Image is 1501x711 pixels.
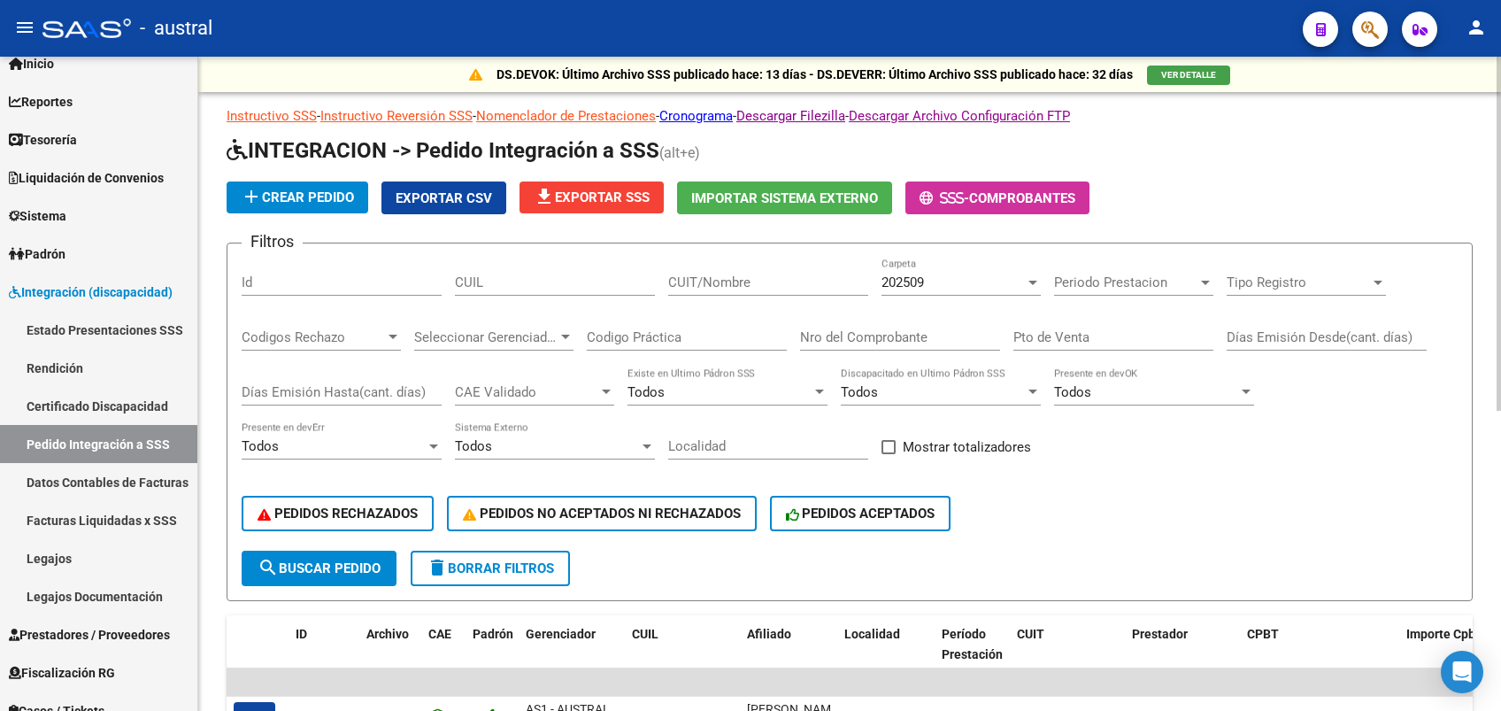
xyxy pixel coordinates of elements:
[1125,615,1240,693] datatable-header-cell: Prestador
[296,627,307,641] span: ID
[1399,615,1497,693] datatable-header-cell: Importe Cpbt.
[935,615,1010,693] datatable-header-cell: Período Prestación
[227,182,368,213] button: Crear Pedido
[242,329,385,345] span: Codigos Rechazo
[140,9,212,48] span: - austral
[1147,66,1230,85] button: VER DETALLE
[736,108,845,124] a: Descargar Filezilla
[414,329,558,345] span: Seleccionar Gerenciador
[381,182,506,214] button: Exportar CSV
[447,496,757,531] button: PEDIDOS NO ACEPTADOS NI RECHAZADOS
[903,437,1031,458] span: Mostrar totalizadores
[396,190,492,206] span: Exportar CSV
[942,627,1003,661] span: Período Prestación
[289,615,359,693] datatable-header-cell: ID
[455,384,598,400] span: CAE Validado
[1010,615,1125,693] datatable-header-cell: CUIT
[463,506,741,522] span: PEDIDOS NO ACEPTADOS NI RECHAZADOS
[242,496,434,531] button: PEDIDOS RECHAZADOS
[841,384,878,400] span: Todos
[241,186,262,207] mat-icon: add
[9,168,164,188] span: Liquidación de Convenios
[920,190,969,206] span: -
[1132,627,1188,641] span: Prestador
[9,663,115,683] span: Fiscalización RG
[9,625,170,645] span: Prestadores / Proveedores
[359,615,421,693] datatable-header-cell: Archivo
[455,438,492,454] span: Todos
[1227,274,1370,290] span: Tipo Registro
[9,54,54,73] span: Inicio
[1017,627,1044,641] span: CUIT
[1406,627,1483,641] span: Importe Cpbt.
[625,615,740,693] datatable-header-cell: CUIL
[632,627,658,641] span: CUIL
[659,108,733,124] a: Cronograma
[320,108,473,124] a: Instructivo Reversión SSS
[427,557,448,578] mat-icon: delete
[519,615,625,693] datatable-header-cell: Gerenciador
[427,560,554,576] span: Borrar Filtros
[476,108,656,124] a: Nomenclador de Prestaciones
[1441,651,1483,693] div: Open Intercom Messenger
[747,627,791,641] span: Afiliado
[740,615,837,693] datatable-header-cell: Afiliado
[786,506,935,522] span: PEDIDOS ACEPTADOS
[849,108,1070,124] a: Descargar Archivo Configuración FTP
[9,92,73,112] span: Reportes
[428,627,451,641] span: CAE
[241,189,354,205] span: Crear Pedido
[258,560,381,576] span: Buscar Pedido
[9,282,173,302] span: Integración (discapacidad)
[242,551,396,586] button: Buscar Pedido
[14,17,35,38] mat-icon: menu
[659,144,700,161] span: (alt+e)
[9,244,65,264] span: Padrón
[258,506,418,522] span: PEDIDOS RECHAZADOS
[242,438,279,454] span: Todos
[905,182,1089,214] button: -Comprobantes
[627,384,665,400] span: Todos
[1054,274,1197,290] span: Periodo Prestacion
[9,206,66,226] span: Sistema
[969,190,1075,206] span: Comprobantes
[1466,17,1487,38] mat-icon: person
[366,627,409,641] span: Archivo
[411,551,570,586] button: Borrar Filtros
[227,138,659,163] span: INTEGRACION -> Pedido Integración a SSS
[770,496,951,531] button: PEDIDOS ACEPTADOS
[534,189,650,205] span: Exportar SSS
[837,615,935,693] datatable-header-cell: Localidad
[466,615,519,693] datatable-header-cell: Padrón
[534,186,555,207] mat-icon: file_download
[227,108,317,124] a: Instructivo SSS
[227,106,1473,126] p: - - - - -
[844,627,900,641] span: Localidad
[1161,70,1216,80] span: VER DETALLE
[421,615,466,693] datatable-header-cell: CAE
[473,627,513,641] span: Padrón
[677,182,892,214] button: Importar Sistema Externo
[496,65,1133,84] p: DS.DEVOK: Último Archivo SSS publicado hace: 13 días - DS.DEVERR: Último Archivo SSS publicado ha...
[258,557,279,578] mat-icon: search
[1247,627,1279,641] span: CPBT
[1054,384,1091,400] span: Todos
[526,627,596,641] span: Gerenciador
[520,182,664,213] button: Exportar SSS
[242,229,303,254] h3: Filtros
[691,190,878,206] span: Importar Sistema Externo
[881,274,924,290] span: 202509
[9,130,77,150] span: Tesorería
[1240,615,1399,693] datatable-header-cell: CPBT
